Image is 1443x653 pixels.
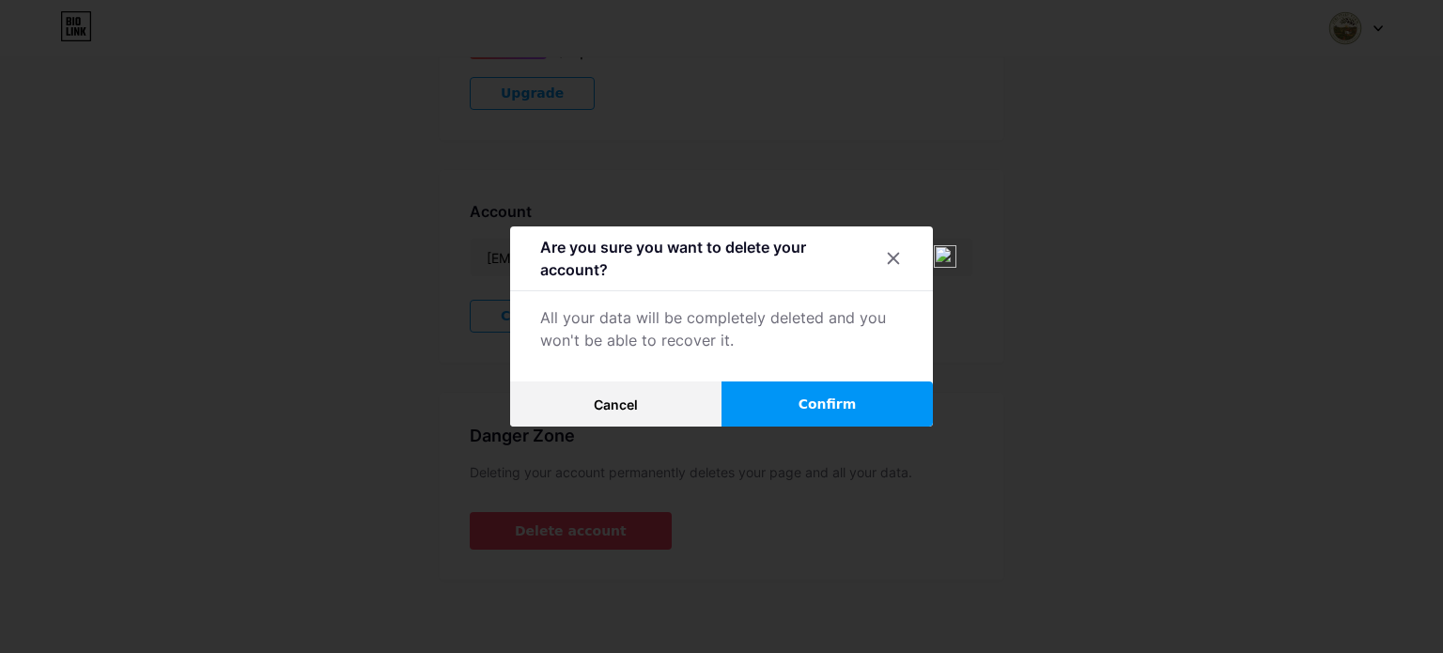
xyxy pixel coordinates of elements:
[510,381,721,427] button: Cancel
[721,381,933,427] button: Confirm
[540,306,903,351] div: All your data will be completely deleted and you won't be able to recover it.
[799,395,857,414] span: Confirm
[594,396,638,412] span: Cancel
[540,236,877,281] div: Are you sure you want to delete your account?
[934,245,956,268] img: npw-badge-icon-locked.svg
